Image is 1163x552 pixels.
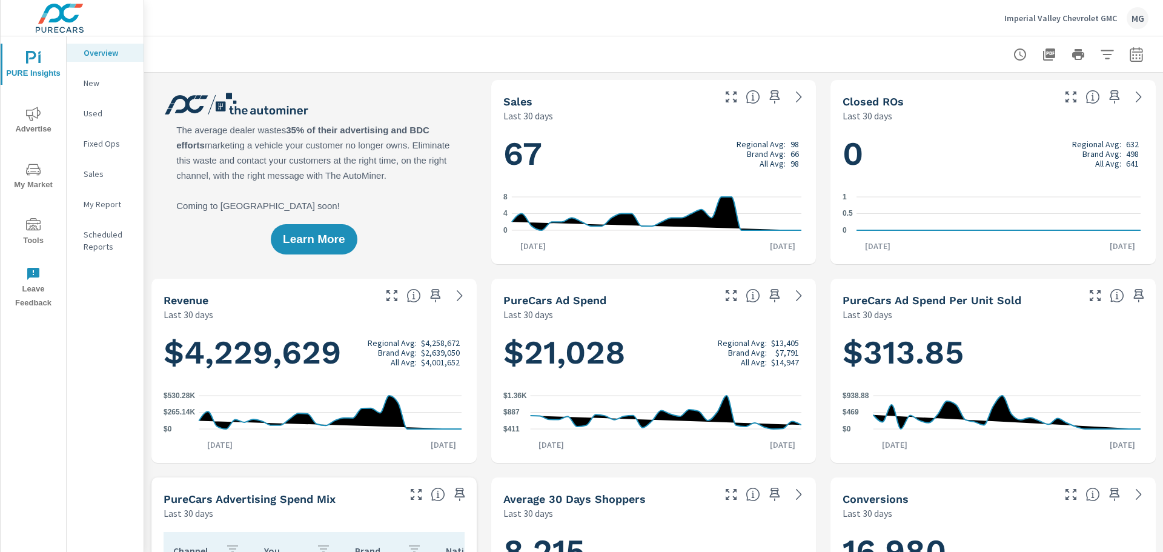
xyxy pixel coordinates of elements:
p: 641 [1126,159,1139,168]
a: See more details in report [1129,87,1148,107]
button: Make Fullscreen [382,286,402,305]
text: $530.28K [164,391,195,400]
span: Total sales revenue over the selected date range. [Source: This data is sourced from the dealer’s... [406,288,421,303]
text: $411 [503,425,520,433]
span: Save this to your personalized report [450,485,469,504]
p: $13,405 [771,338,799,348]
p: Last 30 days [843,307,892,322]
a: See more details in report [450,286,469,305]
p: [DATE] [761,240,804,252]
span: My Market [4,162,62,192]
span: Save this to your personalized report [1105,87,1124,107]
span: Advertise [4,107,62,136]
span: Save this to your personalized report [1105,485,1124,504]
p: 98 [790,159,799,168]
p: 66 [790,149,799,159]
text: $469 [843,408,859,417]
p: All Avg: [760,159,786,168]
div: Overview [67,44,144,62]
p: $4,001,652 [421,357,460,367]
text: 0.5 [843,210,853,218]
button: Make Fullscreen [1085,286,1105,305]
h1: $21,028 [503,332,804,373]
p: [DATE] [1101,439,1144,451]
h5: Conversions [843,493,909,505]
div: New [67,74,144,92]
button: Make Fullscreen [1061,485,1081,504]
span: Number of vehicles sold by the dealership over the selected date range. [Source: This data is sou... [746,90,760,104]
h5: PureCars Advertising Spend Mix [164,493,336,505]
div: Scheduled Reports [67,225,144,256]
text: 0 [503,226,508,234]
text: $265.14K [164,408,195,417]
span: This table looks at how you compare to the amount of budget you spend per channel as opposed to y... [431,487,445,502]
text: $0 [843,425,851,433]
p: New [84,77,134,89]
span: Save this to your personalized report [765,485,784,504]
p: [DATE] [761,439,804,451]
p: Overview [84,47,134,59]
div: Fixed Ops [67,135,144,153]
text: 4 [503,210,508,218]
div: MG [1127,7,1148,29]
h1: $4,229,629 [164,332,465,373]
text: $0 [164,425,172,433]
p: $2,639,050 [421,348,460,357]
span: Save this to your personalized report [765,286,784,305]
p: Regional Avg: [737,139,786,149]
p: Last 30 days [164,506,213,520]
span: Save this to your personalized report [426,286,445,305]
button: "Export Report to PDF" [1037,42,1061,67]
p: Last 30 days [503,108,553,123]
p: $4,258,672 [421,338,460,348]
span: Save this to your personalized report [1129,286,1148,305]
p: [DATE] [1101,240,1144,252]
p: 632 [1126,139,1139,149]
span: PURE Insights [4,51,62,81]
p: Brand Avg: [728,348,767,357]
span: Total cost of media for all PureCars channels for the selected dealership group over the selected... [746,288,760,303]
h1: 0 [843,133,1144,175]
span: Tools [4,218,62,248]
div: nav menu [1,36,66,315]
p: All Avg: [391,357,417,367]
text: $1.36K [503,391,527,400]
text: 8 [503,193,508,201]
p: Brand Avg: [747,149,786,159]
div: Used [67,104,144,122]
p: All Avg: [1095,159,1121,168]
span: The number of dealer-specified goals completed by a visitor. [Source: This data is provided by th... [1085,487,1100,502]
p: Last 30 days [843,506,892,520]
p: Brand Avg: [1082,149,1121,159]
button: Apply Filters [1095,42,1119,67]
button: Make Fullscreen [721,286,741,305]
h5: Average 30 Days Shoppers [503,493,646,505]
button: Print Report [1066,42,1090,67]
p: 498 [1126,149,1139,159]
h1: $313.85 [843,332,1144,373]
button: Make Fullscreen [721,485,741,504]
text: $938.88 [843,391,869,400]
h5: Revenue [164,294,208,307]
p: Scheduled Reports [84,228,134,253]
span: Save this to your personalized report [765,87,784,107]
text: $887 [503,408,520,417]
p: $7,791 [775,348,799,357]
h5: Sales [503,95,532,108]
p: [DATE] [512,240,554,252]
p: Brand Avg: [378,348,417,357]
span: A rolling 30 day total of daily Shoppers on the dealership website, averaged over the selected da... [746,487,760,502]
p: Imperial Valley Chevrolet GMC [1004,13,1117,24]
div: Sales [67,165,144,183]
p: [DATE] [530,439,572,451]
p: Fixed Ops [84,138,134,150]
button: Make Fullscreen [1061,87,1081,107]
h5: Closed ROs [843,95,904,108]
p: Last 30 days [164,307,213,322]
div: My Report [67,195,144,213]
text: 1 [843,193,847,201]
p: All Avg: [741,357,767,367]
span: Average cost of advertising per each vehicle sold at the dealer over the selected date range. The... [1110,288,1124,303]
p: $14,947 [771,357,799,367]
button: Make Fullscreen [406,485,426,504]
